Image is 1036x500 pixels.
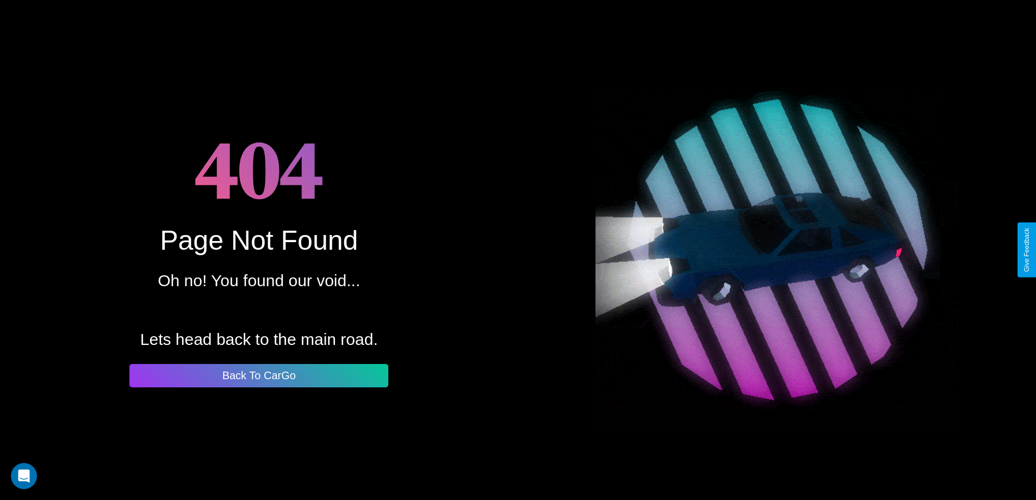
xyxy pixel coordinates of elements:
[11,463,37,489] div: Open Intercom Messenger
[195,113,324,225] h1: 404
[129,364,388,387] button: Back To CarGo
[160,225,358,256] div: Page Not Found
[595,69,958,431] img: spinning car
[1023,228,1031,272] div: Give Feedback
[140,266,378,354] p: Oh no! You found our void... Lets head back to the main road.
